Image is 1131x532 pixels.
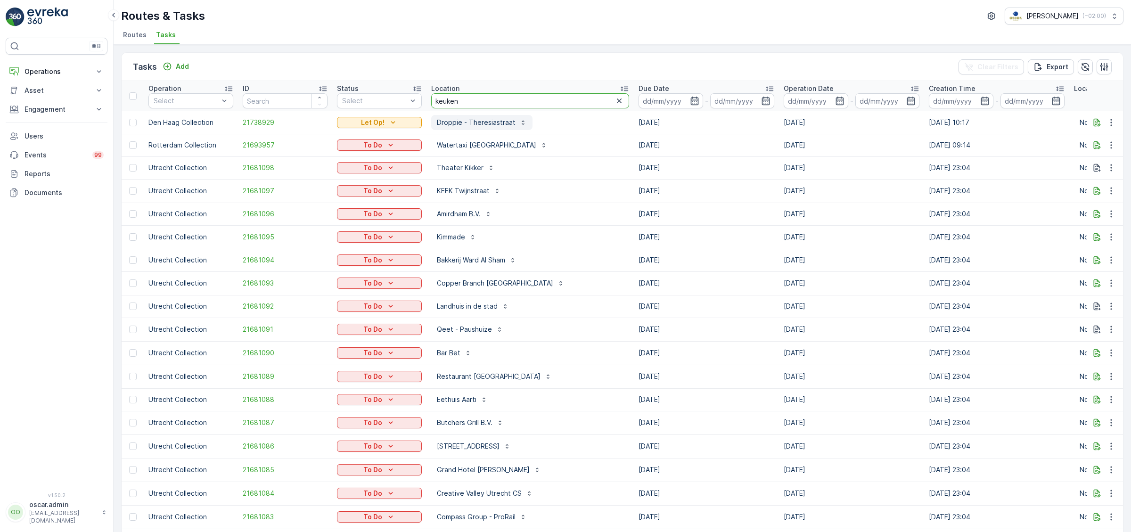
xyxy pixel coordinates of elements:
[1005,8,1123,25] button: [PERSON_NAME](+02:00)
[363,302,382,311] p: To Do
[176,62,189,71] p: Add
[129,210,137,218] div: Toggle Row Selected
[431,509,533,524] button: Compass Group - ProRail
[850,95,853,106] p: -
[924,203,1069,225] td: [DATE] 23:04
[1028,59,1074,74] button: Export
[243,442,328,451] a: 21681086
[924,434,1069,458] td: [DATE] 23:04
[25,86,89,95] p: Asset
[243,465,328,475] a: 21681085
[437,442,500,451] p: [STREET_ADDRESS]
[243,418,328,427] span: 21681087
[337,417,422,428] button: To Do
[1000,93,1065,108] input: dd/mm/yyyy
[342,96,407,106] p: Select
[243,255,328,265] span: 21681094
[431,276,570,291] button: Copper Branch [GEOGRAPHIC_DATA]
[779,134,924,156] td: [DATE]
[431,138,553,153] button: Watertaxi [GEOGRAPHIC_DATA]
[243,209,328,219] a: 21681096
[924,271,1069,295] td: [DATE] 23:04
[148,465,233,475] p: Utrecht Collection
[437,325,492,334] p: Qeet - Paushuize
[6,62,107,81] button: Operations
[129,373,137,380] div: Toggle Row Selected
[431,486,539,501] button: Creative Valley Utrecht CS
[243,278,328,288] a: 21681093
[121,8,205,24] p: Routes & Tasks
[924,458,1069,482] td: [DATE] 23:04
[148,302,233,311] p: Utrecht Collection
[779,434,924,458] td: [DATE]
[129,279,137,287] div: Toggle Row Selected
[363,465,382,475] p: To Do
[361,118,385,127] p: Let Op!
[634,505,779,529] td: [DATE]
[929,93,993,108] input: dd/mm/yyyy
[243,163,328,172] span: 21681098
[148,418,233,427] p: Utrecht Collection
[154,96,219,106] p: Select
[634,203,779,225] td: [DATE]
[337,117,422,128] button: Let Op!
[363,512,382,522] p: To Do
[6,146,107,164] a: Events99
[148,278,233,288] p: Utrecht Collection
[94,151,102,159] p: 99
[129,141,137,149] div: Toggle Row Selected
[243,118,328,127] a: 21738929
[243,512,328,522] a: 21681083
[6,8,25,26] img: logo
[148,186,233,196] p: Utrecht Collection
[243,302,328,311] a: 21681092
[337,464,422,475] button: To Do
[705,95,708,106] p: -
[148,325,233,334] p: Utrecht Collection
[363,186,382,196] p: To Do
[129,187,137,195] div: Toggle Row Selected
[363,348,382,358] p: To Do
[437,278,553,288] p: Copper Branch [GEOGRAPHIC_DATA]
[25,188,104,197] p: Documents
[243,489,328,498] a: 21681084
[779,411,924,434] td: [DATE]
[363,442,382,451] p: To Do
[779,156,924,179] td: [DATE]
[148,84,181,93] p: Operation
[437,302,498,311] p: Landhuis in de stad
[243,84,249,93] p: ID
[133,60,157,74] p: Tasks
[29,500,97,509] p: oscar.admin
[929,84,975,93] p: Creation Time
[779,249,924,271] td: [DATE]
[924,341,1069,365] td: [DATE] 23:04
[6,100,107,119] button: Engagement
[337,441,422,452] button: To Do
[924,249,1069,271] td: [DATE] 23:04
[431,345,477,360] button: Bar Bet
[363,232,382,242] p: To Do
[363,163,382,172] p: To Do
[634,458,779,482] td: [DATE]
[431,160,500,175] button: Theater Kikker
[431,299,515,314] button: Landhuis in de stad
[1074,84,1128,93] p: Location History
[924,505,1069,529] td: [DATE] 23:04
[243,232,328,242] a: 21681095
[924,482,1069,505] td: [DATE] 23:04
[959,59,1024,74] button: Clear Filters
[243,325,328,334] a: 21681091
[779,482,924,505] td: [DATE]
[924,295,1069,318] td: [DATE] 23:04
[27,8,68,26] img: logo_light-DOdMpM7g.png
[129,513,137,521] div: Toggle Row Selected
[129,396,137,403] div: Toggle Row Selected
[148,163,233,172] p: Utrecht Collection
[995,95,999,106] p: -
[148,512,233,522] p: Utrecht Collection
[25,131,104,141] p: Users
